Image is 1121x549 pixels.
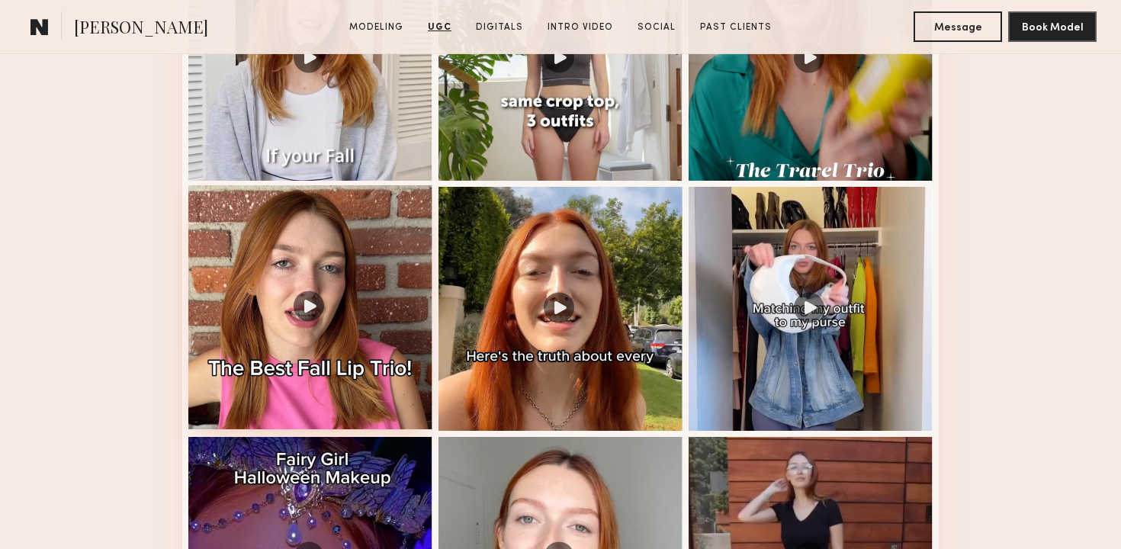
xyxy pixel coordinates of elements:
a: Past Clients [694,21,778,34]
button: Book Model [1008,11,1097,42]
span: [PERSON_NAME] [74,15,208,42]
a: Intro Video [541,21,619,34]
a: Digitals [470,21,529,34]
a: Modeling [343,21,410,34]
a: UGC [422,21,458,34]
a: Book Model [1008,20,1097,33]
button: Message [914,11,1002,42]
a: Social [631,21,682,34]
